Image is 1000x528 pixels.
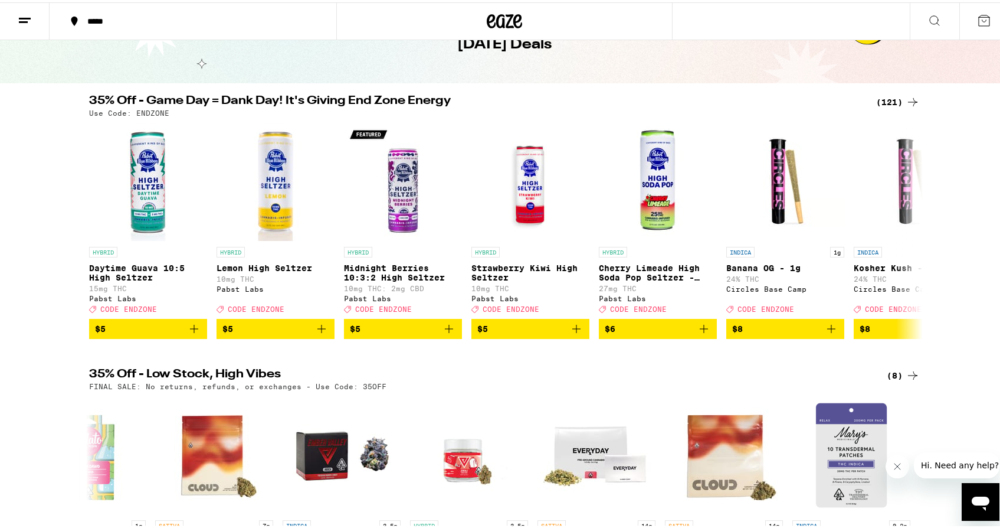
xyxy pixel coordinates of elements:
[599,261,717,280] p: Cherry Limeade High Soda Pop Seltzer - 25mg
[217,273,335,281] p: 10mg THC
[471,120,589,239] img: Pabst Labs - Strawberry Kiwi High Seltzer
[477,322,488,331] span: $5
[344,245,372,255] p: HYBRID
[283,394,401,512] img: Ember Valley - AMPM - 3.5g
[865,303,922,311] span: CODE ENDZONE
[830,245,844,255] p: 1g
[854,245,882,255] p: INDICA
[732,322,743,331] span: $8
[217,261,335,270] p: Lemon High Seltzer
[471,292,589,300] div: Pabst Labs
[355,303,412,311] span: CODE ENDZONE
[726,317,844,337] button: Add to bag
[737,303,794,311] span: CODE ENDZONE
[222,322,233,331] span: $5
[471,120,589,317] a: Open page for Strawberry Kiwi High Seltzer from Pabst Labs
[89,120,207,239] img: Pabst Labs - Daytime Guava 10:5 High Seltzer
[599,245,627,255] p: HYBRID
[471,245,500,255] p: HYBRID
[726,261,844,270] p: Banana OG - 1g
[886,452,909,476] iframe: Close message
[228,303,284,311] span: CODE ENDZONE
[217,317,335,337] button: Add to bag
[726,245,755,255] p: INDICA
[344,261,462,280] p: Midnight Berries 10:3:2 High Seltzer
[914,450,999,476] iframe: Message from company
[860,322,870,331] span: $8
[471,282,589,290] p: 10mg THC
[89,282,207,290] p: 15mg THC
[483,303,539,311] span: CODE ENDZONE
[89,380,386,388] p: FINAL SALE: No returns, refunds, or exchanges - Use Code: 35OFF
[457,32,552,53] h1: [DATE] Deals
[599,120,717,239] img: Pabst Labs - Cherry Limeade High Soda Pop Seltzer - 25mg
[876,93,920,107] a: (121)
[410,394,528,512] img: Ember Valley - Zerealz - 3.5g
[89,120,207,317] a: Open page for Daytime Guava 10:5 High Seltzer from Pabst Labs
[887,366,920,380] a: (8)
[217,283,335,291] div: Pabst Labs
[89,366,862,380] h2: 35% Off - Low Stock, High Vibes
[726,283,844,291] div: Circles Base Camp
[854,317,972,337] button: Add to bag
[28,394,146,512] img: Gelato - Chem Dawg Live Resin - 1g
[217,245,245,255] p: HYBRID
[89,93,862,107] h2: 35% Off - Game Day = Dank Day! It's Giving End Zone Energy
[344,292,462,300] div: Pabst Labs
[854,261,972,270] p: Kosher Kush - 1g
[344,282,462,290] p: 10mg THC: 2mg CBD
[100,303,157,311] span: CODE ENDZONE
[599,120,717,317] a: Open page for Cherry Limeade High Soda Pop Seltzer - 25mg from Pabst Labs
[471,261,589,280] p: Strawberry Kiwi High Seltzer
[89,245,117,255] p: HYBRID
[344,317,462,337] button: Add to bag
[89,317,207,337] button: Add to bag
[792,394,910,512] img: Mary's Medicinals - Transdermal Patch - Relax Indica 10-Pack - 200mg
[599,282,717,290] p: 27mg THC
[726,120,844,239] img: Circles Base Camp - Banana OG - 1g
[95,322,106,331] span: $5
[344,120,462,239] img: Pabst Labs - Midnight Berries 10:3:2 High Seltzer
[217,120,335,317] a: Open page for Lemon High Seltzer from Pabst Labs
[665,394,783,512] img: Cloud - Lemonade - 14g
[537,394,655,512] img: Everyday - Apple Jack Pre-Ground - 14g
[854,120,972,317] a: Open page for Kosher Kush - 1g from Circles Base Camp
[155,394,273,512] img: Cloud - Lemonade - 7g
[471,317,589,337] button: Add to bag
[350,322,360,331] span: $5
[89,261,207,280] p: Daytime Guava 10:5 High Seltzer
[962,481,999,519] iframe: Button to launch messaging window
[726,120,844,317] a: Open page for Banana OG - 1g from Circles Base Camp
[854,273,972,281] p: 24% THC
[344,120,462,317] a: Open page for Midnight Berries 10:3:2 High Seltzer from Pabst Labs
[726,273,844,281] p: 24% THC
[605,322,615,331] span: $6
[89,107,169,115] p: Use Code: ENDZONE
[217,120,335,239] img: Pabst Labs - Lemon High Seltzer
[854,283,972,291] div: Circles Base Camp
[599,292,717,300] div: Pabst Labs
[599,317,717,337] button: Add to bag
[89,292,207,300] div: Pabst Labs
[610,303,667,311] span: CODE ENDZONE
[854,120,972,239] img: Circles Base Camp - Kosher Kush - 1g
